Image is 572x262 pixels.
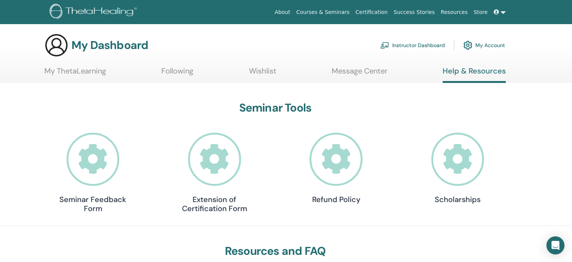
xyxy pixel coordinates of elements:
[471,5,491,19] a: Store
[177,133,252,213] a: Extension of Certification Form
[44,66,106,81] a: My ThetaLearning
[272,5,293,19] a: About
[546,236,564,254] div: Open Intercom Messenger
[352,5,390,19] a: Certification
[443,66,506,83] a: Help & Resources
[293,5,353,19] a: Courses & Seminars
[299,133,374,204] a: Refund Policy
[380,37,445,54] a: Instructor Dashboard
[463,39,472,52] img: cog.svg
[299,195,374,204] h4: Refund Policy
[420,195,495,204] h4: Scholarships
[44,33,68,57] img: generic-user-icon.jpg
[71,38,148,52] h3: My Dashboard
[55,195,130,213] h4: Seminar Feedback Form
[55,133,130,213] a: Seminar Feedback Form
[55,101,495,115] h3: Seminar Tools
[463,37,505,54] a: My Account
[380,42,389,49] img: chalkboard-teacher.svg
[249,66,276,81] a: Wishlist
[420,133,495,204] a: Scholarships
[332,66,387,81] a: Message Center
[438,5,471,19] a: Resources
[50,4,140,21] img: logo.png
[161,66,193,81] a: Following
[55,244,495,258] h3: Resources and FAQ
[177,195,252,213] h4: Extension of Certification Form
[391,5,438,19] a: Success Stories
